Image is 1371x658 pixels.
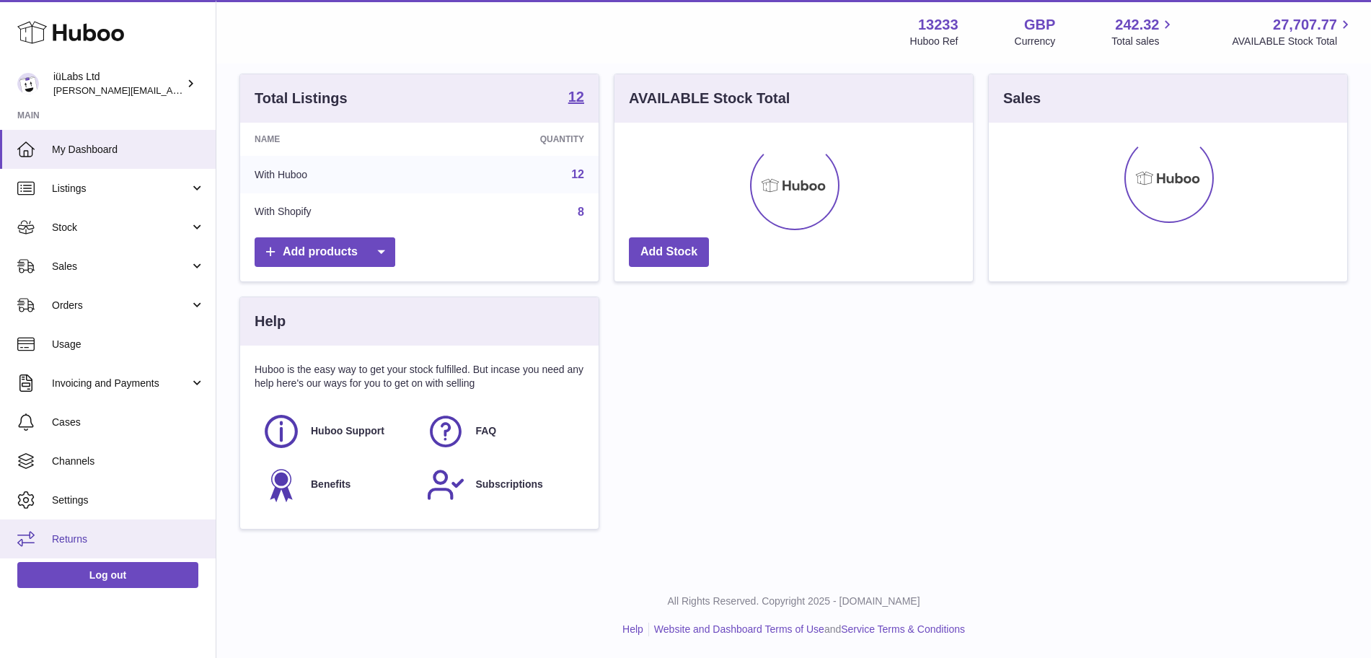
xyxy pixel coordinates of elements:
span: Sales [52,260,190,273]
span: Orders [52,299,190,312]
th: Quantity [433,123,599,156]
span: Stock [52,221,190,234]
p: Huboo is the easy way to get your stock fulfilled. But incase you need any help here's our ways f... [255,363,584,390]
span: Settings [52,493,205,507]
a: Subscriptions [426,465,576,504]
li: and [649,623,965,636]
div: iüLabs Ltd [53,70,183,97]
h3: Total Listings [255,89,348,108]
span: Listings [52,182,190,196]
a: Huboo Support [262,412,412,451]
a: 8 [578,206,584,218]
a: Add products [255,237,395,267]
a: Log out [17,562,198,588]
a: FAQ [426,412,576,451]
span: Returns [52,532,205,546]
span: Channels [52,455,205,468]
span: [PERSON_NAME][EMAIL_ADDRESS][DOMAIN_NAME] [53,84,289,96]
a: Add Stock [629,237,709,267]
a: Website and Dashboard Terms of Use [654,623,824,635]
strong: GBP [1024,15,1055,35]
a: Service Terms & Conditions [841,623,965,635]
strong: 12 [568,89,584,104]
span: Invoicing and Payments [52,377,190,390]
strong: 13233 [918,15,958,35]
img: annunziata@iulabs.co [17,73,39,95]
h3: Help [255,312,286,331]
span: 27,707.77 [1273,15,1337,35]
div: Currency [1015,35,1056,48]
td: With Huboo [240,156,433,193]
h3: AVAILABLE Stock Total [629,89,790,108]
div: Huboo Ref [910,35,958,48]
span: Cases [52,416,205,429]
a: 12 [571,168,584,180]
a: Benefits [262,465,412,504]
span: Subscriptions [475,478,542,491]
span: 242.32 [1115,15,1159,35]
td: With Shopify [240,193,433,231]
a: Help [622,623,643,635]
span: AVAILABLE Stock Total [1232,35,1354,48]
span: Huboo Support [311,424,384,438]
th: Name [240,123,433,156]
a: 12 [568,89,584,107]
span: Total sales [1111,35,1176,48]
p: All Rights Reserved. Copyright 2025 - [DOMAIN_NAME] [228,595,1359,608]
span: FAQ [475,424,496,438]
a: 242.32 Total sales [1111,15,1176,48]
h3: Sales [1003,89,1041,108]
a: 27,707.77 AVAILABLE Stock Total [1232,15,1354,48]
span: Usage [52,338,205,351]
span: My Dashboard [52,143,205,157]
span: Benefits [311,478,351,491]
